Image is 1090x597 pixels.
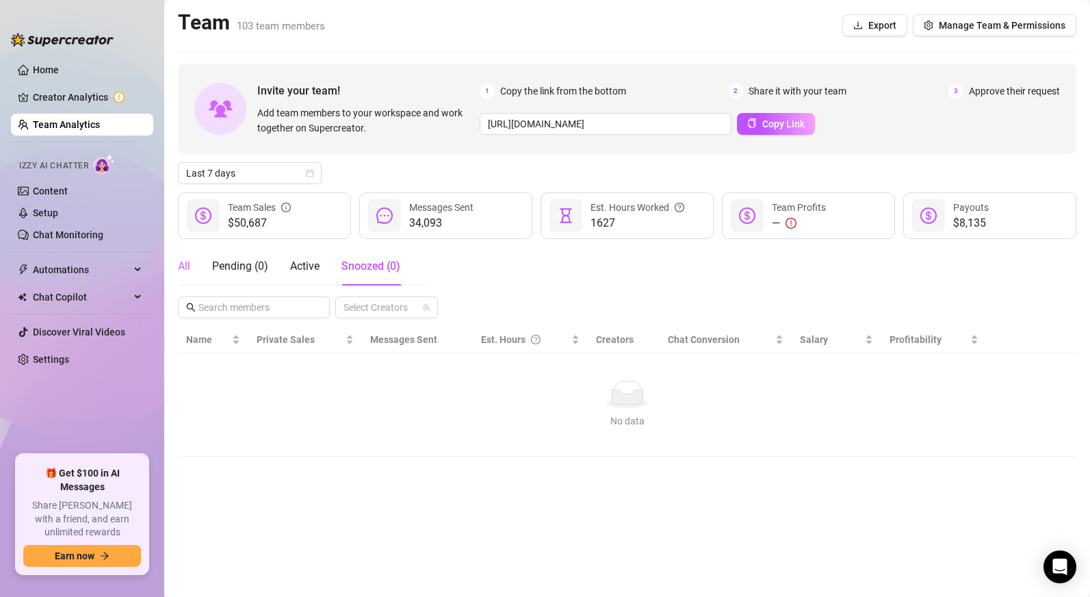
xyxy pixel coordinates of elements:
span: question-circle [675,200,684,215]
img: Chat Copilot [18,292,27,302]
span: Name [186,332,229,347]
a: Team Analytics [33,119,100,130]
div: Est. Hours [481,332,569,347]
span: setting [924,21,933,30]
span: 2 [728,84,743,99]
span: search [186,303,196,312]
h2: Team [178,10,325,36]
div: Team Sales [228,200,291,215]
span: calendar [306,169,314,177]
span: Add team members to your workspace and work together on Supercreator. [257,105,474,136]
span: $50,687 [228,215,291,231]
div: Est. Hours Worked [591,200,684,215]
span: dollar-circle [920,207,937,224]
button: Copy Link [737,113,815,135]
span: hourglass [558,207,574,224]
span: Share it with your team [749,84,846,99]
span: 103 team members [237,20,325,32]
span: Export [868,20,896,31]
span: Team Profits [772,202,826,213]
span: info-circle [281,200,291,215]
span: Active [290,259,320,272]
span: Salary [800,334,828,345]
span: Approve their request [969,84,1060,99]
img: AI Chatter [94,154,115,174]
span: 1 [480,84,495,99]
span: Last 7 days [186,163,313,183]
th: Name [178,327,248,353]
span: arrow-right [100,551,109,561]
a: Setup [33,207,58,218]
img: logo-BBDzfeDw.svg [11,33,114,47]
span: 1627 [591,215,684,231]
a: Discover Viral Videos [33,327,125,338]
span: copy [747,118,757,128]
span: download [853,21,863,30]
span: Snoozed ( 0 ) [341,259,400,272]
a: Home [33,64,59,75]
span: 3 [948,84,963,99]
span: Messages Sent [370,334,437,345]
span: team [422,303,430,312]
span: dollar-circle [739,207,755,224]
button: Manage Team & Permissions [913,14,1076,36]
div: No data [192,414,1063,429]
span: dollar-circle [195,207,211,224]
span: Private Sales [257,334,315,345]
input: Search members [198,300,311,315]
div: Open Intercom Messenger [1043,550,1076,583]
a: Creator Analytics exclamation-circle [33,86,142,108]
span: question-circle [531,332,541,347]
span: Profitability [890,334,942,345]
span: Messages Sent [409,202,473,213]
span: Copy the link from the bottom [500,84,626,99]
a: Settings [33,354,69,365]
span: Chat Copilot [33,286,130,308]
span: Automations [33,259,130,281]
th: Creators [588,327,660,353]
span: Copy Link [762,118,805,129]
span: $8,135 [953,215,989,231]
a: Content [33,186,68,196]
span: Manage Team & Permissions [939,20,1065,31]
span: Chat Conversion [668,334,740,345]
button: Earn nowarrow-right [23,545,141,567]
span: 34,093 [409,215,473,231]
a: Chat Monitoring [33,229,103,240]
div: Pending ( 0 ) [212,258,268,275]
button: Export [842,14,907,36]
span: Izzy AI Chatter [19,160,88,173]
span: message [376,207,393,224]
span: Earn now [55,550,94,561]
span: thunderbolt [18,264,29,275]
span: 🎁 Get $100 in AI Messages [23,467,141,494]
span: Payouts [953,202,989,213]
span: exclamation-circle [786,218,796,229]
div: All [178,258,190,275]
span: Share [PERSON_NAME] with a friend, and earn unlimited rewards [23,499,141,539]
div: — [772,215,826,231]
span: Invite your team! [257,82,480,99]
